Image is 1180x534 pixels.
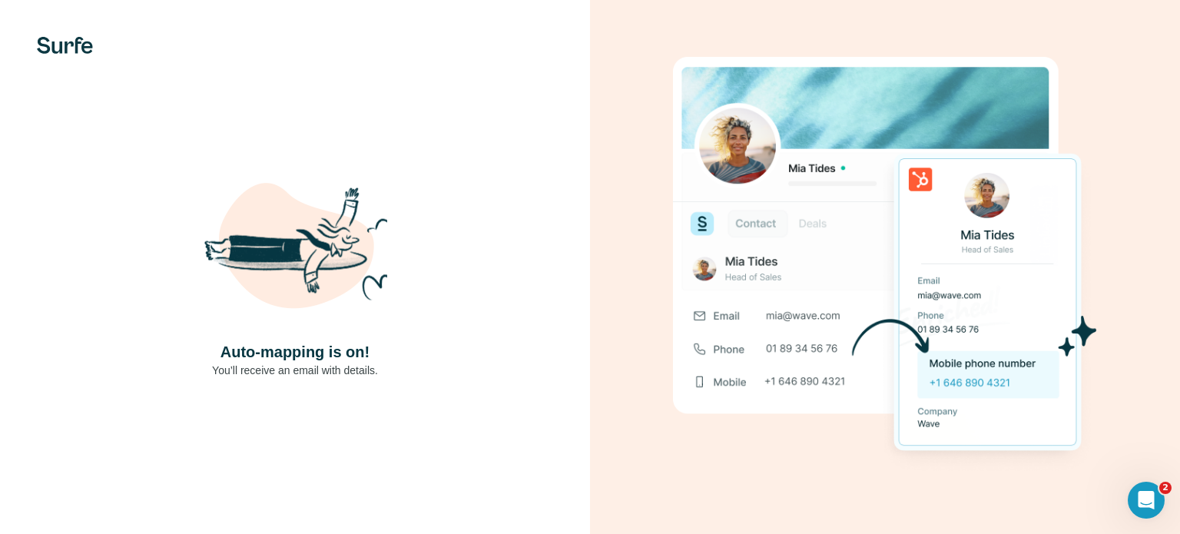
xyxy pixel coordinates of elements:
p: You’ll receive an email with details. [212,363,378,378]
img: Shaka Illustration [203,157,387,341]
h4: Auto-mapping is on! [220,341,370,363]
img: Surfe's logo [37,37,93,54]
iframe: Intercom live chat [1128,482,1165,519]
span: 2 [1159,482,1172,494]
img: Download Success [673,57,1097,477]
